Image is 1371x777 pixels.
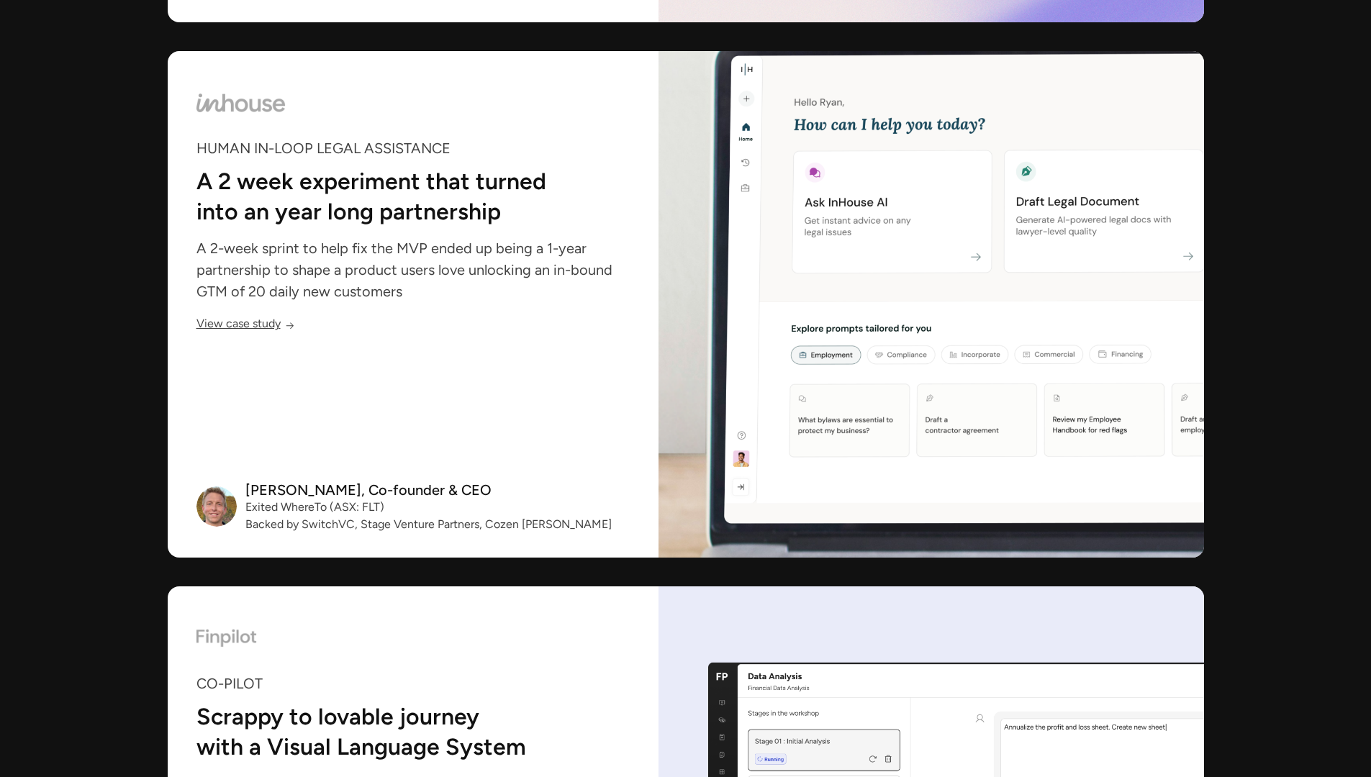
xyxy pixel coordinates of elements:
div: co-pilot [196,678,630,689]
p: Scrappy to lovable journey with a Visual Language System [196,706,574,755]
p: A 2-week sprint to help fix the MVP ended up being a 1-year partnership to shape a product users ... [196,243,630,296]
div: HUMAN IN-LOOP LEGAL ASSISTANCE [196,143,630,153]
div: Exited WhereTo (ASX: FLT) [245,504,612,512]
div: [PERSON_NAME], Co-founder & CEO [245,484,612,494]
p: A 2 week experiment that turned into an year long partnership [196,171,574,220]
div: Backed by SwitchVC, Stage Venture Partners, Cozen [PERSON_NAME] [245,520,612,529]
